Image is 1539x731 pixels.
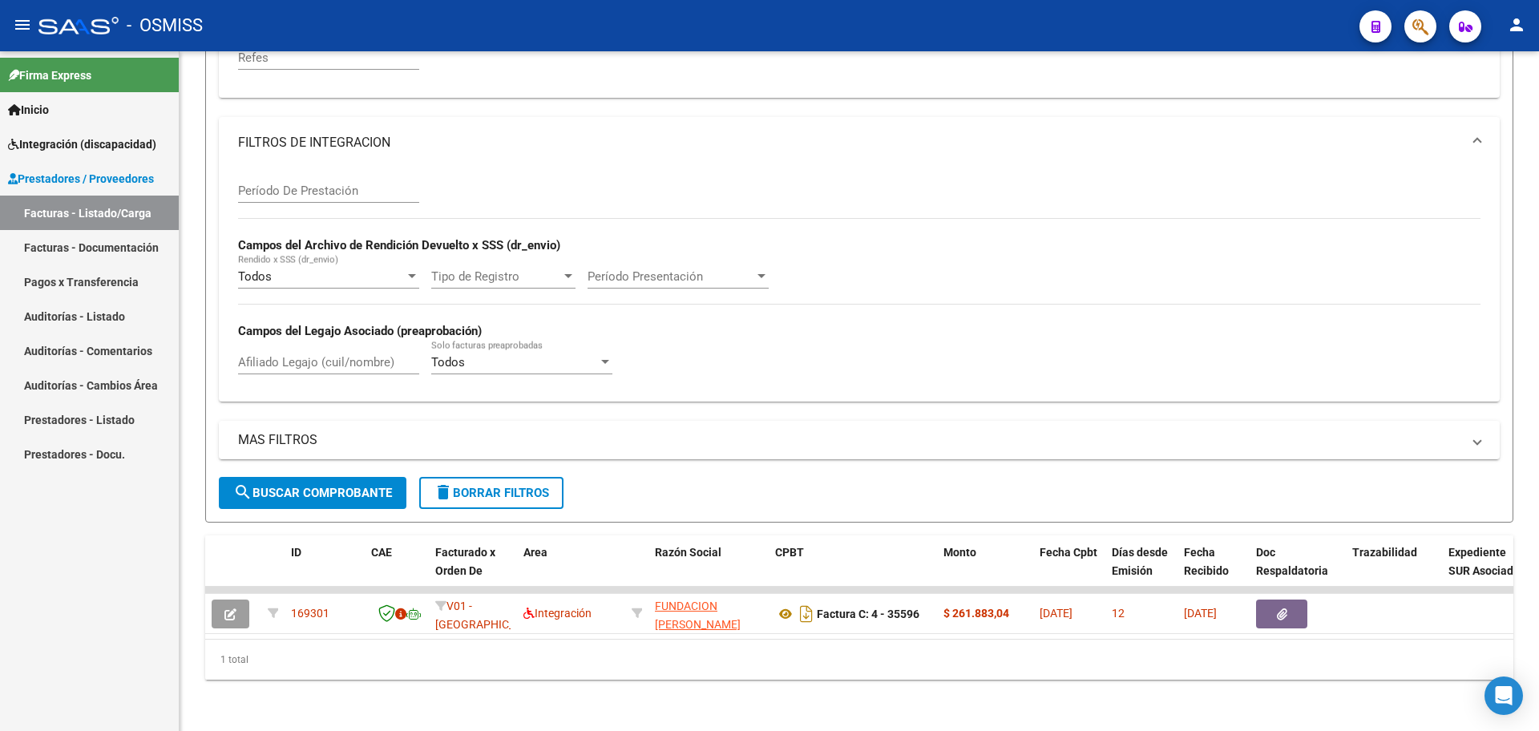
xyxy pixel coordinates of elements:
[1442,535,1530,606] datatable-header-cell: Expediente SUR Asociado
[371,546,392,559] span: CAE
[1250,535,1346,606] datatable-header-cell: Doc Respaldatoria
[291,607,329,620] span: 169301
[817,608,919,620] strong: Factura C: 4 - 35596
[8,101,49,119] span: Inicio
[233,483,252,502] mat-icon: search
[291,546,301,559] span: ID
[769,535,937,606] datatable-header-cell: CPBT
[429,535,517,606] datatable-header-cell: Facturado x Orden De
[1256,546,1328,577] span: Doc Respaldatoria
[219,421,1500,459] mat-expansion-panel-header: MAS FILTROS
[523,607,592,620] span: Integración
[205,640,1513,680] div: 1 total
[285,535,365,606] datatable-header-cell: ID
[775,546,804,559] span: CPBT
[1112,546,1168,577] span: Días desde Emisión
[648,535,769,606] datatable-header-cell: Razón Social
[1177,535,1250,606] datatable-header-cell: Fecha Recibido
[419,477,563,509] button: Borrar Filtros
[219,117,1500,168] mat-expansion-panel-header: FILTROS DE INTEGRACION
[219,477,406,509] button: Buscar Comprobante
[796,601,817,627] i: Descargar documento
[655,597,762,631] div: 30687298620
[8,170,154,188] span: Prestadores / Proveedores
[127,8,203,43] span: - OSMISS
[655,546,721,559] span: Razón Social
[365,535,429,606] datatable-header-cell: CAE
[517,535,625,606] datatable-header-cell: Area
[1507,15,1526,34] mat-icon: person
[238,269,272,284] span: Todos
[1033,535,1105,606] datatable-header-cell: Fecha Cpbt
[588,269,754,284] span: Período Presentación
[238,134,1461,151] mat-panel-title: FILTROS DE INTEGRACION
[233,486,392,500] span: Buscar Comprobante
[1105,535,1177,606] datatable-header-cell: Días desde Emisión
[1112,607,1125,620] span: 12
[1448,546,1520,577] span: Expediente SUR Asociado
[1484,676,1523,715] div: Open Intercom Messenger
[238,324,482,338] strong: Campos del Legajo Asociado (preaprobación)
[1346,535,1442,606] datatable-header-cell: Trazabilidad
[13,15,32,34] mat-icon: menu
[219,168,1500,402] div: FILTROS DE INTEGRACION
[238,431,1461,449] mat-panel-title: MAS FILTROS
[1040,546,1097,559] span: Fecha Cpbt
[1040,607,1072,620] span: [DATE]
[655,600,741,631] span: FUNDACION [PERSON_NAME]
[8,135,156,153] span: Integración (discapacidad)
[943,607,1009,620] strong: $ 261.883,04
[434,486,549,500] span: Borrar Filtros
[523,546,547,559] span: Area
[435,546,495,577] span: Facturado x Orden De
[1352,546,1417,559] span: Trazabilidad
[238,238,560,252] strong: Campos del Archivo de Rendición Devuelto x SSS (dr_envio)
[937,535,1033,606] datatable-header-cell: Monto
[8,67,91,84] span: Firma Express
[431,355,465,370] span: Todos
[434,483,453,502] mat-icon: delete
[431,269,561,284] span: Tipo de Registro
[1184,607,1217,620] span: [DATE]
[943,546,976,559] span: Monto
[1184,546,1229,577] span: Fecha Recibido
